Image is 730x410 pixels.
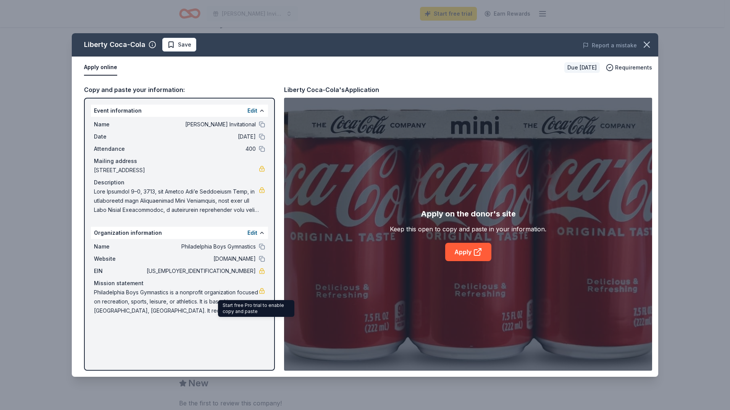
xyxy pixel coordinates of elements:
[145,254,256,263] span: [DOMAIN_NAME]
[445,243,491,261] a: Apply
[145,266,256,276] span: [US_EMPLOYER_IDENTIFICATION_NUMBER]
[94,166,259,175] span: [STREET_ADDRESS]
[284,85,379,95] div: Liberty Coca-Cola's Application
[94,157,265,166] div: Mailing address
[162,38,196,52] button: Save
[91,227,268,239] div: Organization information
[84,39,145,51] div: Liberty Coca-Cola
[94,144,145,153] span: Attendance
[94,279,265,288] div: Mission statement
[583,41,637,50] button: Report a mistake
[564,62,600,73] div: Due [DATE]
[178,40,191,49] span: Save
[84,85,275,95] div: Copy and paste your information:
[94,187,259,215] span: Lore Ipsumdol 9–0, 3713, sit Ametco Adi’e Seddoeiusm Temp, in utlaboreetd magn Aliquaenimad Mini ...
[94,178,265,187] div: Description
[145,242,256,251] span: Philadelphia Boys Gymnastics
[145,120,256,129] span: [PERSON_NAME] Invitational
[606,63,652,72] button: Requirements
[94,120,145,129] span: Name
[94,266,145,276] span: EIN
[94,242,145,251] span: Name
[94,288,259,315] span: Philadelphia Boys Gymnastics is a nonprofit organization focused on recreation, sports, leisure, ...
[421,208,516,220] div: Apply on the donor's site
[247,228,257,237] button: Edit
[390,224,546,234] div: Keep this open to copy and paste in your information.
[84,60,117,76] button: Apply online
[218,300,294,317] div: Start free Pro trial to enable copy and paste
[615,63,652,72] span: Requirements
[94,254,145,263] span: Website
[91,105,268,117] div: Event information
[145,144,256,153] span: 400
[94,132,145,141] span: Date
[247,106,257,115] button: Edit
[145,132,256,141] span: [DATE]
